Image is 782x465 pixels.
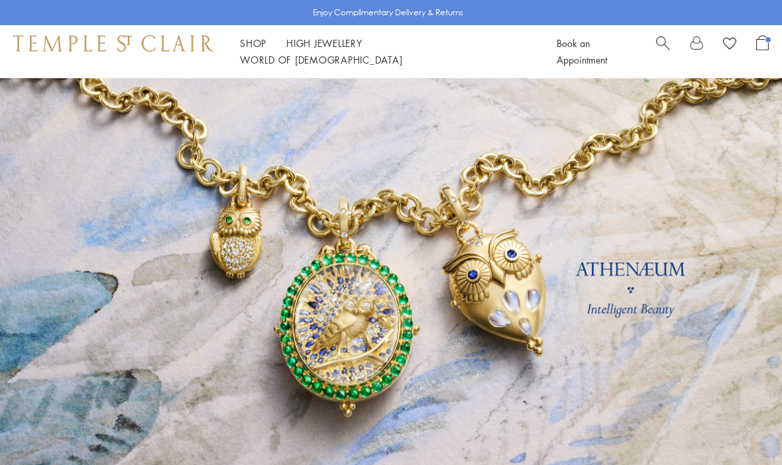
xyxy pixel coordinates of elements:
a: Book an Appointment [557,36,607,66]
a: High JewelleryHigh Jewellery [286,36,363,50]
img: Temple St. Clair [13,35,213,51]
nav: Main navigation [240,35,527,68]
iframe: Gorgias live chat messenger [716,403,769,452]
p: Enjoy Complimentary Delivery & Returns [313,6,463,19]
a: Open Shopping Bag [756,35,769,68]
a: ShopShop [240,36,266,50]
a: World of [DEMOGRAPHIC_DATA]World of [DEMOGRAPHIC_DATA] [240,53,402,66]
a: View Wishlist [723,35,736,55]
a: Search [656,35,670,68]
